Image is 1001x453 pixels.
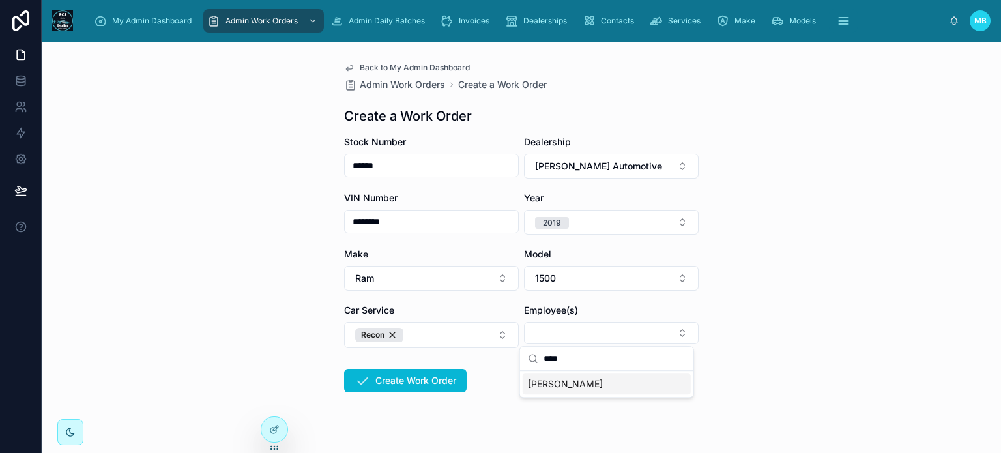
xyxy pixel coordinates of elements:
[349,16,425,26] span: Admin Daily Batches
[712,9,764,33] a: Make
[535,272,556,285] span: 1500
[344,192,398,203] span: VIN Number
[361,330,384,340] span: Recon
[90,9,201,33] a: My Admin Dashboard
[535,160,662,173] span: [PERSON_NAME] Automotive
[524,154,699,179] button: Select Button
[344,107,472,125] h1: Create a Work Order
[344,63,470,73] a: Back to My Admin Dashboard
[524,322,699,344] button: Select Button
[52,10,73,31] img: App logo
[326,9,434,33] a: Admin Daily Batches
[225,16,298,26] span: Admin Work Orders
[524,210,699,235] button: Select Button
[203,9,324,33] a: Admin Work Orders
[344,369,467,392] button: Create Work Order
[360,78,445,91] span: Admin Work Orders
[523,16,567,26] span: Dealerships
[524,248,551,259] span: Model
[520,371,693,397] div: Suggestions
[458,78,547,91] a: Create a Work Order
[524,192,544,203] span: Year
[524,136,571,147] span: Dealership
[579,9,643,33] a: Contacts
[344,248,368,259] span: Make
[360,63,470,73] span: Back to My Admin Dashboard
[344,78,445,91] a: Admin Work Orders
[789,16,816,26] span: Models
[459,16,489,26] span: Invoices
[83,7,949,35] div: scrollable content
[344,266,519,291] button: Select Button
[344,322,519,348] button: Select Button
[524,266,699,291] button: Select Button
[501,9,576,33] a: Dealerships
[112,16,192,26] span: My Admin Dashboard
[344,136,406,147] span: Stock Number
[734,16,755,26] span: Make
[668,16,701,26] span: Services
[974,16,987,26] span: MB
[344,304,394,315] span: Car Service
[646,9,710,33] a: Services
[437,9,499,33] a: Invoices
[543,217,561,229] div: 2019
[355,272,374,285] span: Ram
[767,9,825,33] a: Models
[528,377,603,390] span: [PERSON_NAME]
[601,16,634,26] span: Contacts
[524,304,578,315] span: Employee(s)
[355,328,403,342] button: Unselect 23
